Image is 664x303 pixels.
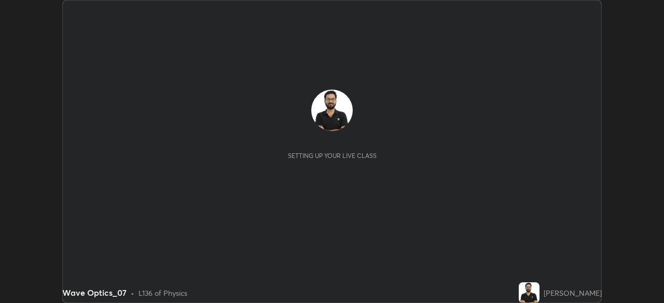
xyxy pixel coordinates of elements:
img: 3ea2000428aa4a359c25bd563e59faa7.jpg [519,282,539,303]
div: [PERSON_NAME] [544,287,602,298]
div: Setting up your live class [288,152,377,160]
img: 3ea2000428aa4a359c25bd563e59faa7.jpg [311,90,353,131]
div: Wave Optics_07 [62,286,127,299]
div: • [131,287,134,298]
div: L136 of Physics [139,287,187,298]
